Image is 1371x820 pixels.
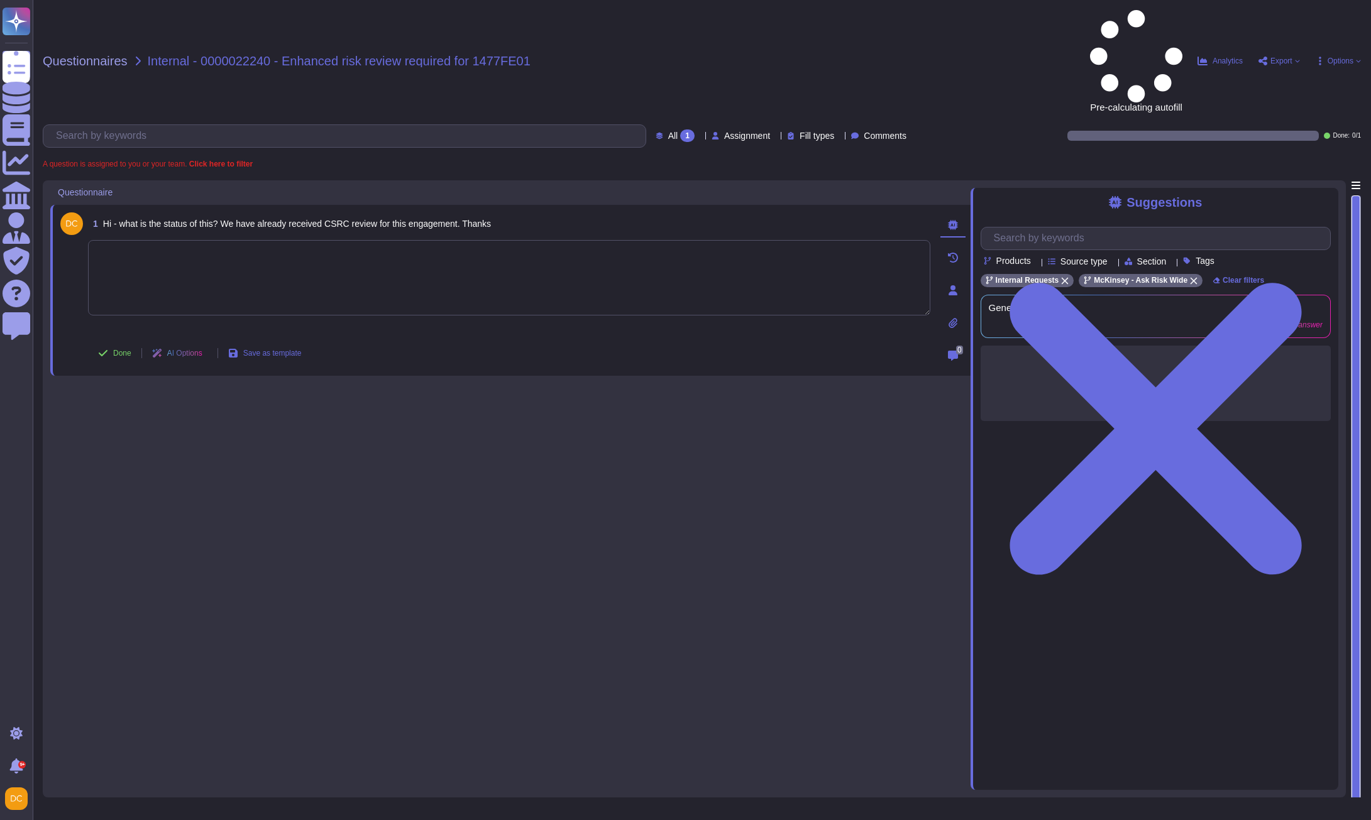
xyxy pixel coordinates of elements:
span: Pre-calculating autofill [1090,10,1182,112]
div: 1 [680,129,695,142]
b: Click here to filter [187,160,253,168]
input: Search by keywords [988,227,1330,249]
span: Assignment [724,131,770,140]
span: A question is assigned to you or your team. [43,160,253,168]
span: Save as template [243,349,302,357]
img: user [60,212,83,235]
div: 9+ [18,761,26,768]
button: Done [88,341,141,366]
span: Options [1328,57,1353,65]
span: Done [113,349,131,357]
span: 0 / 1 [1352,133,1361,139]
span: 1 [88,219,98,228]
input: Search by keywords [50,125,646,147]
button: Save as template [218,341,312,366]
span: Questionnaire [58,188,113,197]
button: Analytics [1198,56,1243,66]
span: Internal - 0000022240 - Enhanced risk review required for 1477FE01 [148,55,531,67]
span: Analytics [1213,57,1243,65]
span: Comments [864,131,906,140]
span: Questionnaires [43,55,128,67]
span: Export [1270,57,1292,65]
span: Hi - what is the status of this? We have already received CSRC review for this engagement. Thanks [103,219,491,229]
span: Done: [1333,133,1350,139]
img: user [5,787,28,810]
span: 0 [956,346,963,354]
span: All [668,131,678,140]
span: Fill types [800,131,834,140]
span: AI Options [167,349,202,357]
button: user [3,785,36,812]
